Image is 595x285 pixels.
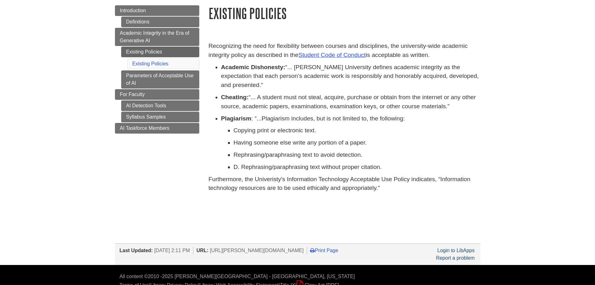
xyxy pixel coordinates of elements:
span: AI Taskforce Members [120,125,170,131]
p: “... A student must not steal, acquire, purchase or obtain from the internet or any other source,... [221,93,480,111]
span: For Faculty [120,92,145,97]
p: Recognizing the need for flexibility between courses and disciplines, the university-wide academi... [209,42,480,60]
a: Definitions [121,17,199,27]
i: Print Page [310,248,315,253]
a: Introduction [115,5,199,16]
p: Having someone else write any portion of a paper. [234,138,480,147]
p: D. Rephrasing/paraphrasing text without proper citation. [234,163,480,172]
p: Copying print or electronic text. [234,126,480,135]
a: Parameters of Acceptable Use of AI [121,70,199,89]
span: [DATE] 2:11 PM [154,248,190,253]
span: Introduction [120,8,146,13]
span: Last Updated: [120,248,153,253]
strong: Cheating: [221,94,249,100]
span: Academic Integrity in the Era of Generative AI [120,30,189,43]
span: URL: [196,248,208,253]
p: Furthermore, the Univeristy's Information Technology Acceptable Use Policy indicates, “Informatio... [209,175,480,193]
a: Existing Policies [121,47,199,57]
a: Login to LibApps [437,248,474,253]
a: AI Taskforce Members [115,123,199,134]
a: Existing Policies [132,61,169,66]
a: For Faculty [115,89,199,100]
a: Syllabus Samples [121,112,199,122]
p: “... [PERSON_NAME] University defines academic integrity as the expectation that each person’s ac... [221,63,480,90]
a: Student Code of Conduct [298,52,365,58]
a: Print Page [310,248,338,253]
div: Guide Page Menu [115,5,199,134]
strong: Academic Dishonesty: [221,64,285,70]
a: Academic Integrity in the Era of Generative AI [115,28,199,46]
p: Rephrasing/paraphrasing text to avoid detection. [234,150,480,160]
h1: Existing Policies [209,5,480,21]
span: [URL][PERSON_NAME][DOMAIN_NAME] [210,248,304,253]
p: : “...Plagiarism includes, but is not limited to, the following: [221,114,480,123]
a: Report a problem [436,255,475,261]
strong: Plagiarism [221,115,251,122]
a: AI Detection Tools [121,100,199,111]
